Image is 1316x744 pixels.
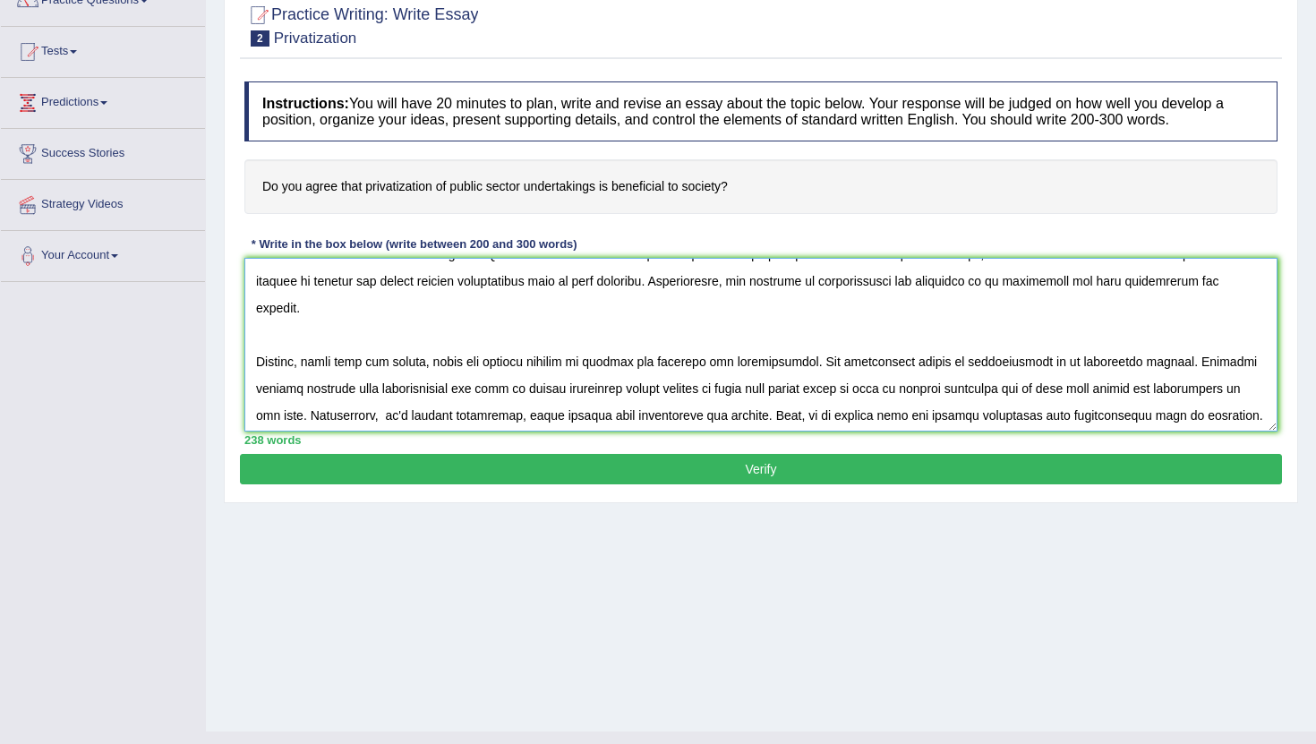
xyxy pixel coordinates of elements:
[244,159,1278,214] h4: Do you agree that privatization of public sector undertakings is beneficial to society?
[244,2,478,47] h2: Practice Writing: Write Essay
[262,96,349,111] b: Instructions:
[244,81,1278,141] h4: You will have 20 minutes to plan, write and revise an essay about the topic below. Your response ...
[244,432,1278,449] div: 238 words
[1,27,205,72] a: Tests
[240,454,1282,484] button: Verify
[251,30,269,47] span: 2
[244,236,584,253] div: * Write in the box below (write between 200 and 300 words)
[274,30,357,47] small: Privatization
[1,180,205,225] a: Strategy Videos
[1,78,205,123] a: Predictions
[1,129,205,174] a: Success Stories
[1,231,205,276] a: Your Account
